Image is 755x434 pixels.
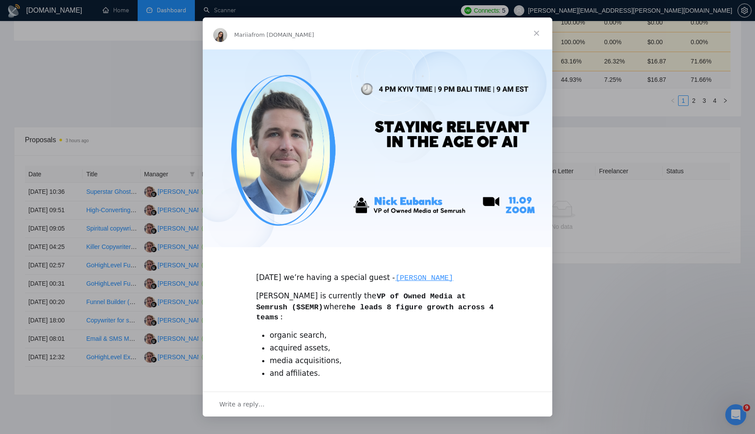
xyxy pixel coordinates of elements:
div: Open conversation and reply [203,392,552,416]
code: VP of Owned Media at Semrush ($SEMR) [256,292,466,312]
li: and affiliates. [270,368,499,379]
li: acquired assets, [270,343,499,353]
code: [PERSON_NAME] [395,273,454,283]
a: [PERSON_NAME] [395,273,454,282]
span: Write a reply… [219,399,265,410]
span: Mariia [234,31,252,38]
code: : [279,313,284,322]
li: media acquisitions, [270,356,499,366]
span: from [DOMAIN_NAME] [252,31,314,38]
code: he leads 8 figure growth across 4 teams [256,303,494,322]
img: Profile image for Mariia [213,28,227,42]
div: [PERSON_NAME] is currently the where [256,291,499,323]
div: [DATE] we’re having a special guest - [256,262,499,283]
span: Close [521,17,552,49]
li: organic search, [270,330,499,341]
